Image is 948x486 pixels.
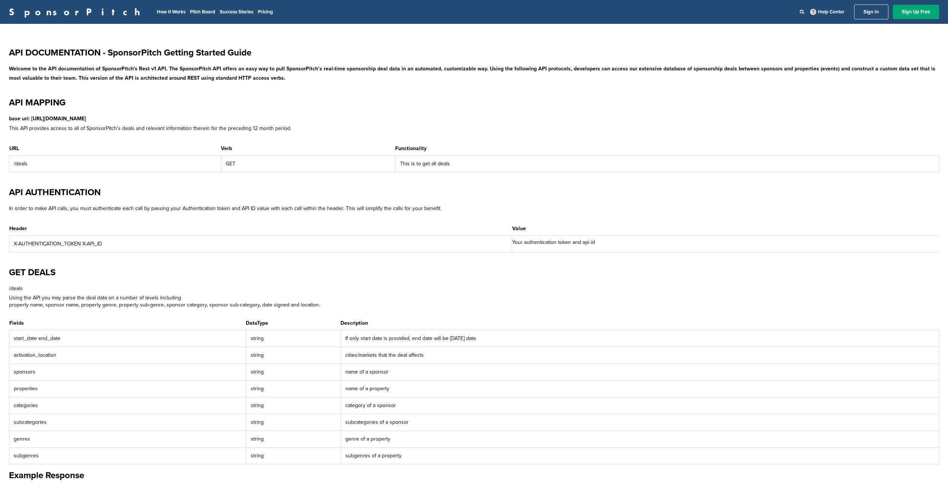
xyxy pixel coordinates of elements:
a: SponsorPitch [9,7,145,17]
a: Pricing [258,9,273,15]
p: base uri: [URL][DOMAIN_NAME] [9,114,939,123]
td: name of a sponsor [340,364,939,381]
td: genre of a property [340,431,939,448]
td: cities/markets that the deal affects [340,347,939,364]
a: Sign Up Free [893,5,939,19]
th: Description [340,317,939,330]
td: string [246,347,340,364]
a: Success Stories [220,9,253,15]
h1: API DOCUMENTATION - SponsorPitch Getting Started Guide [9,46,939,60]
p: In order to make API calls, you must authenticate each call by passing your Authentication token ... [9,204,939,213]
th: Verb [221,142,395,156]
a: Help Center [809,7,846,16]
td: string [246,414,340,431]
h1: Example Response [9,469,939,482]
th: Header [9,222,512,236]
td: This is to get all deals [395,155,939,172]
td: string [246,381,340,397]
td: categories [9,397,246,414]
td: GET [221,155,395,172]
td: string [246,330,340,347]
td: activation_location [9,347,246,364]
a: Pitch Board [190,9,215,15]
td: string [246,431,340,448]
h1: API AUTHENTICATION [9,186,939,199]
p: /deals [9,284,939,293]
td: start_date end_date [9,330,246,347]
div: property name, sponsor name, property genre, property sub-genre, sponsor category, sponsor sub-ca... [9,266,939,464]
a: Sign In [854,4,888,19]
td: string [246,364,340,381]
th: Fields [9,317,246,330]
td: subgenres of a property [340,448,939,464]
td: genres [9,431,246,448]
a: How It Works [157,9,186,15]
td: subcategories [9,414,246,431]
td: subgenres [9,448,246,464]
th: Functionality [395,142,939,156]
p: This API provides access to all of SponsorPitch's deals and relevant information therein for the ... [9,124,939,133]
td: properties [9,381,246,397]
td: name of a property [340,381,939,397]
h1: API MAPPING [9,96,939,109]
td: category of a sponsor [340,397,939,414]
td: /deals [9,155,221,172]
th: Your authentication token and api id [512,236,939,252]
td: subcategories of a sponsor [340,414,939,431]
h1: GET DEALS [9,266,939,279]
th: URL [9,142,221,156]
td: string [246,397,340,414]
td: sponsors [9,364,246,381]
td: If only start date is provided, end date will be [DATE] date. [340,330,939,347]
th: Value [512,222,939,236]
td: X-AUTHENTICATION_TOKEN X-API_ID [9,236,512,252]
p: Welcome to the API documentation of SponsorPitch's Rest v1 API. The SponsorPitch API offers an ea... [9,64,939,83]
td: string [246,448,340,464]
th: DataType [246,317,340,330]
p: Using the API you may parse the deal data on a number of levels including [9,293,939,302]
